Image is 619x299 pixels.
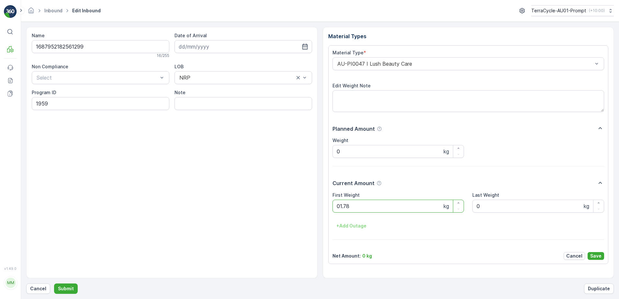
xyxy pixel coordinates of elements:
[531,7,586,14] p: TerraCycle-AU01-Prompt
[332,50,364,55] label: Material Type
[54,283,78,294] button: Submit
[332,138,348,143] label: Weight
[174,40,312,53] input: dd/mm/yyyy
[4,267,17,271] span: v 1.49.0
[28,9,35,15] a: Homepage
[6,278,16,288] div: MM
[4,5,17,18] img: logo
[362,253,372,259] p: 0 kg
[332,125,375,133] p: Planned Amount
[564,252,585,260] button: Cancel
[157,53,169,58] p: 16 / 255
[174,64,184,69] label: LOB
[44,8,62,13] a: Inbound
[332,83,371,88] label: Edit Weight Note
[4,272,17,294] button: MM
[30,285,46,292] p: Cancel
[336,223,366,229] p: + Add Outage
[332,192,360,198] label: First Weight
[332,253,361,259] p: Net Amount :
[472,192,499,198] label: Last Weight
[32,64,68,69] label: Non Compliance
[58,285,74,292] p: Submit
[584,202,589,210] p: kg
[590,253,602,259] p: Save
[377,181,382,186] div: Help Tooltip Icon
[71,7,102,14] span: Edit Inbound
[589,8,605,13] p: ( +10:00 )
[584,283,614,294] button: Duplicate
[588,252,604,260] button: Save
[377,126,382,131] div: Help Tooltip Icon
[444,148,449,155] p: kg
[174,33,207,38] label: Date of Arrival
[332,179,375,187] p: Current Amount
[444,202,449,210] p: kg
[32,33,45,38] label: Name
[32,90,56,95] label: Program ID
[37,74,158,82] p: Select
[332,221,370,231] button: +Add Outage
[328,32,609,40] p: Material Types
[174,90,186,95] label: Note
[588,285,610,292] p: Duplicate
[566,253,582,259] p: Cancel
[531,5,614,16] button: TerraCycle-AU01-Prompt(+10:00)
[26,283,50,294] button: Cancel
